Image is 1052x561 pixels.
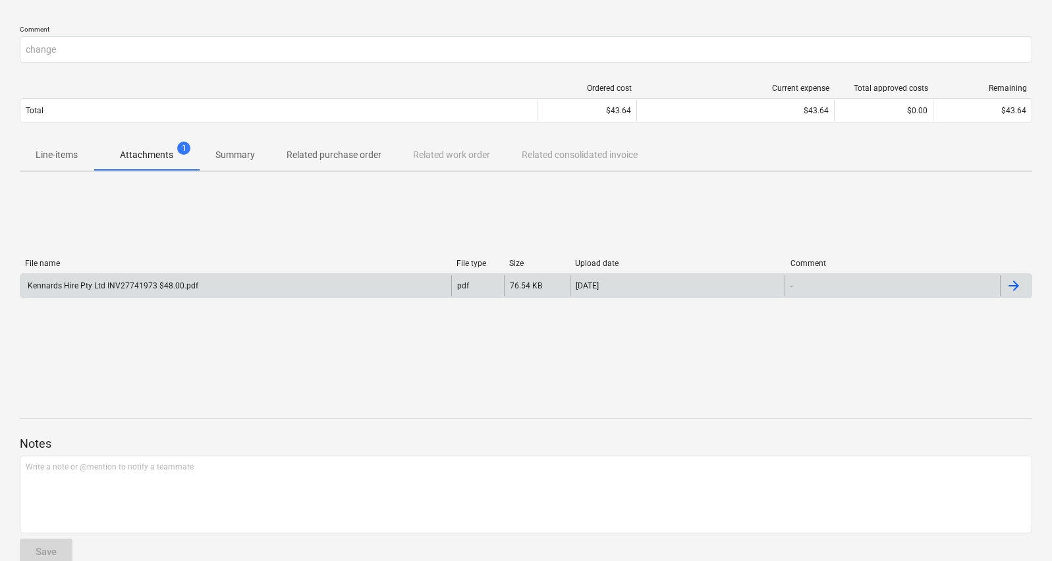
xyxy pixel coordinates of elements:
div: $43.64 [642,106,829,115]
p: Attachments [120,148,173,162]
div: $43.64 [543,106,631,115]
div: Comment [790,259,995,268]
div: Ordered cost [543,84,632,93]
div: - [790,281,792,290]
div: File name [25,259,446,268]
p: Comment [20,25,1032,36]
div: pdf [457,281,469,290]
div: Size [509,259,565,268]
div: File type [457,259,499,268]
iframe: Chat Widget [986,498,1052,561]
span: 1 [177,142,190,155]
div: Total approved costs [840,84,928,93]
div: Upload date [575,259,780,268]
p: Related purchase order [287,148,381,162]
p: Line-items [36,148,78,162]
div: Current expense [642,84,829,93]
p: Total [26,105,43,117]
p: Notes [20,436,1032,452]
div: $0.00 [840,106,927,115]
div: $43.64 [939,106,1026,115]
div: 76.54 KB [510,281,542,290]
div: Remaining [939,84,1027,93]
p: Summary [215,148,255,162]
div: Kennards Hire Pty Ltd INV27741973 $48.00.pdf [26,281,198,290]
div: [DATE] [576,281,599,290]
